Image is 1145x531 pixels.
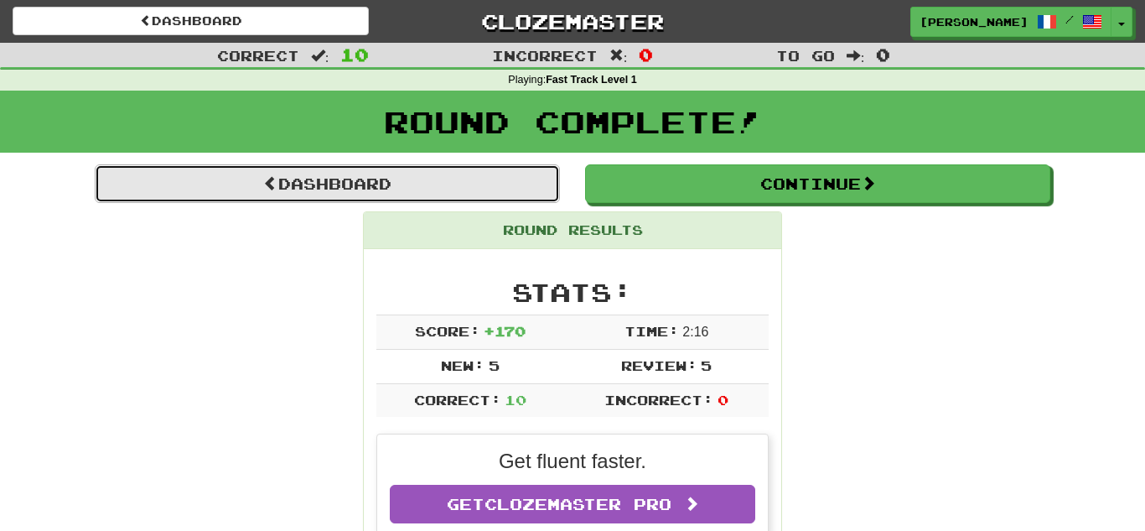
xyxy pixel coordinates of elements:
a: Dashboard [13,7,369,35]
span: [PERSON_NAME] [920,14,1028,29]
span: : [847,49,865,63]
span: New: [441,357,484,373]
span: To go [776,47,835,64]
span: 0 [718,392,728,408]
span: 2 : 16 [682,325,708,339]
span: 0 [876,44,890,65]
button: Continue [585,164,1050,203]
span: Clozemaster Pro [484,495,671,513]
a: [PERSON_NAME] / [910,7,1111,37]
h1: Round Complete! [6,105,1139,138]
span: 10 [505,392,526,408]
a: GetClozemaster Pro [390,485,755,523]
span: Incorrect [492,47,598,64]
span: : [311,49,329,63]
span: Review: [621,357,697,373]
span: Correct [217,47,299,64]
a: Dashboard [95,164,560,203]
p: Get fluent faster. [390,447,755,476]
span: 10 [340,44,369,65]
h2: Stats: [376,279,769,306]
span: 5 [701,357,712,373]
span: Correct: [414,392,501,408]
span: / [1065,13,1074,25]
a: Clozemaster [394,7,750,36]
span: 0 [639,44,653,65]
span: + 170 [484,323,526,339]
span: : [609,49,628,63]
span: Incorrect: [604,392,713,408]
span: 5 [489,357,500,373]
div: Round Results [364,212,781,249]
span: Time: [624,323,679,339]
span: Score: [415,323,480,339]
strong: Fast Track Level 1 [546,74,637,86]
